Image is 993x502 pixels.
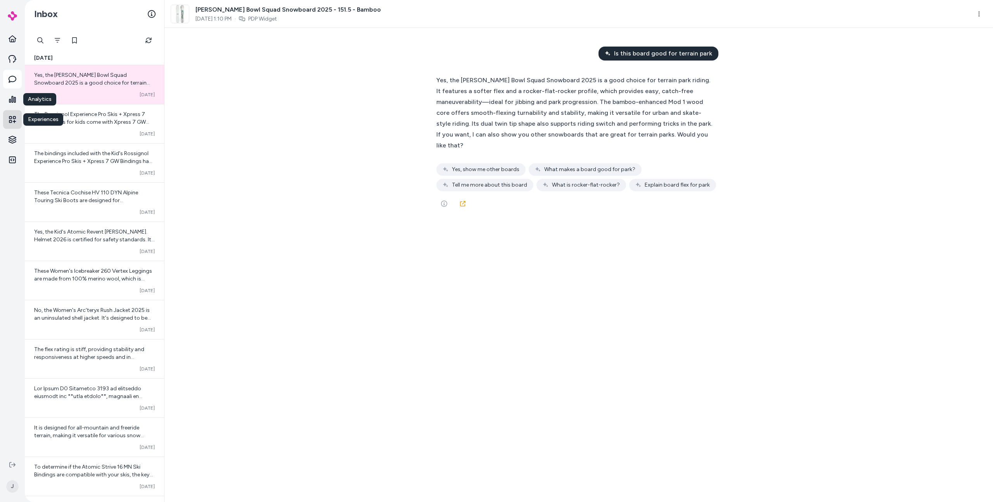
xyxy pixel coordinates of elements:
[552,181,620,189] span: What is rocker-flat-rocker?
[34,189,147,242] span: These Tecnica Cochise HV 110 DYN Alpine Touring Ski Boots are designed for **Intermediate-Advance...
[5,474,20,499] button: J
[436,129,714,151] div: If you want, I can also show you other snowboards that are great for terrain parks. Would you lik...
[25,261,164,300] a: These Women's Icebreaker 260 Vertex Leggings are made from 100% merino wool, which is known for b...
[235,15,236,23] span: ·
[140,483,155,490] span: [DATE]
[34,8,58,20] h2: Inbox
[25,104,164,143] a: The Rossignol Experience Pro Skis + Xpress 7 GW Bindings for kids come with Xpress 7 GW bindings....
[25,457,164,496] a: To determine if the Atomic Strive 16 MN Ski Bindings are compatible with your skis, the key facto...
[34,54,53,62] span: [DATE]
[140,366,155,372] span: [DATE]
[140,92,155,98] span: [DATE]
[248,15,277,23] a: PDP Widget
[8,11,17,21] img: alby Logo
[141,33,156,48] button: Refresh
[25,378,164,417] a: Lor Ipsum D0 Sitametco 3193 ad elitseddo eiusmodt inc **utla etdolo**, magnaali en adminimven qui...
[452,166,519,173] span: Yes, show me other boards
[140,444,155,450] span: [DATE]
[23,93,56,106] div: Analytics
[23,113,63,126] div: Experiences
[34,307,155,376] span: No, the Women's Arc'teryx Rush Jacket 2025 is an uninsulated shell jacket. It's designed to be wo...
[645,181,710,189] span: Explain board flex for park
[25,182,164,222] a: These Tecnica Cochise HV 110 DYN Alpine Touring Ski Boots are designed for **Intermediate-Advance...
[436,75,714,129] div: Yes, the [PERSON_NAME] Bowl Squad Snowboard 2025 is a good choice for terrain park riding. It fea...
[140,405,155,411] span: [DATE]
[195,15,232,23] span: [DATE] 1:10 PM
[25,143,164,182] a: The bindings included with the Kid's Rossignol Experience Pro Skis + Xpress 7 GW Bindings have a ...
[140,327,155,333] span: [DATE]
[50,33,65,48] button: Filter
[140,170,155,176] span: [DATE]
[140,131,155,137] span: [DATE]
[452,181,527,189] span: Tell me more about this board
[544,166,635,173] span: What makes a board good for park?
[140,287,155,294] span: [DATE]
[25,300,164,339] a: No, the Women's Arc'teryx Rush Jacket 2025 is an uninsulated shell jacket. It's designed to be wo...
[34,424,144,447] span: It is designed for all-mountain and freeride terrain, making it versatile for various snow condit...
[25,222,164,261] a: Yes, the Kid's Atomic Revent [PERSON_NAME]. Helmet 2026 is certified for safety standards. It mee...
[34,268,155,344] span: These Women's Icebreaker 260 Vertex Leggings are made from 100% merino wool, which is known for b...
[34,346,144,368] span: The flex rating is stiff, providing stability and responsiveness at higher speeds and in challeng...
[6,480,19,493] span: J
[34,111,155,242] span: The Rossignol Experience Pro Skis + Xpress 7 GW Bindings for kids come with Xpress 7 GW bindings....
[34,150,154,203] span: The bindings included with the Kid's Rossignol Experience Pro Skis + Xpress 7 GW Bindings have a ...
[140,209,155,215] span: [DATE]
[25,65,164,104] a: Yes, the [PERSON_NAME] Bowl Squad Snowboard 2025 is a good choice for terrain park riding. It fea...
[25,417,164,457] a: It is designed for all-mountain and freeride terrain, making it versatile for various snow condit...
[25,339,164,378] a: The flex rating is stiff, providing stability and responsiveness at higher speeds and in challeng...
[436,196,452,211] button: See more
[34,72,155,171] span: Yes, the [PERSON_NAME] Bowl Squad Snowboard 2025 is a good choice for terrain park riding. It fea...
[171,5,189,23] img: clone.jpg
[614,49,712,58] span: Is this board good for terrain park
[195,5,381,14] span: [PERSON_NAME] Bowl Squad Snowboard 2025 - 151.5 - Bamboo
[140,248,155,254] span: [DATE]
[34,228,155,313] span: Yes, the Kid's Atomic Revent [PERSON_NAME]. Helmet 2026 is certified for safety standards. It mee...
